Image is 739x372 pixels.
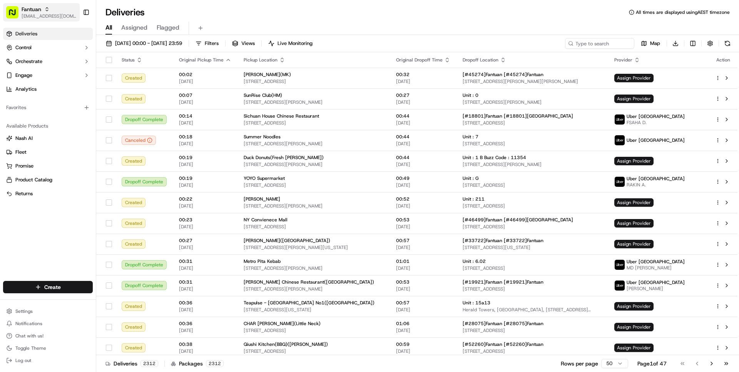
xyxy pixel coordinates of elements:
div: Available Products [3,120,93,132]
span: Unit : 1 B Buzz Code : 11354 [463,154,526,161]
span: Teapulse - [GEOGRAPHIC_DATA] No1([GEOGRAPHIC_DATA]) [244,300,375,306]
span: Engage [15,72,32,79]
span: Qiushi Kitchen(BBQ)([PERSON_NAME]) [244,341,328,347]
span: [DATE] [179,120,231,126]
span: 00:52 [396,196,450,202]
h1: Deliveries [105,6,145,18]
button: Notifications [3,318,93,329]
span: [DATE] [179,78,231,85]
span: 00:44 [396,134,450,140]
a: 📗Knowledge Base [5,5,62,19]
span: [STREET_ADDRESS] [244,224,384,230]
span: 00:27 [179,237,231,244]
span: 00:38 [179,341,231,347]
span: [STREET_ADDRESS] [463,286,602,292]
span: [DATE] [179,244,231,251]
span: Assigned [121,23,147,32]
span: 00:27 [396,92,450,98]
span: Analytics [15,86,37,93]
span: Duck Donuts(Fresh [PERSON_NAME]) [244,154,324,161]
span: Flagged [157,23,179,32]
span: [STREET_ADDRESS] [463,348,602,354]
span: [DATE] [179,327,231,334]
div: 2312 [206,360,224,367]
span: [STREET_ADDRESS][PERSON_NAME][PERSON_NAME] [463,78,602,85]
span: Assign Provider [614,74,654,82]
span: Unit : 7 [463,134,478,140]
span: [DATE] 00:00 - [DATE] 23:59 [115,40,182,47]
button: Nash AI [3,132,93,144]
span: [STREET_ADDRESS][US_STATE] [463,244,602,251]
span: CHAR [PERSON_NAME](Little Neck) [244,321,321,327]
span: Assign Provider [614,323,654,331]
span: 00:36 [179,321,231,327]
span: Notifications [15,321,42,327]
div: Canceled [122,136,156,145]
button: [EMAIL_ADDRESS][DOMAIN_NAME] [22,13,77,19]
span: Assign Provider [614,198,654,207]
span: 00:44 [396,113,450,119]
span: Assign Provider [614,219,654,228]
span: [STREET_ADDRESS] [244,182,384,188]
span: [STREET_ADDRESS] [463,265,602,271]
button: Refresh [722,38,733,49]
span: Assign Provider [614,240,654,248]
div: Deliveries [105,360,158,367]
span: Unit : 211 [463,196,485,202]
span: Create [44,283,61,291]
span: [DATE] [179,265,231,271]
span: [PERSON_NAME]([GEOGRAPHIC_DATA]) [244,237,330,244]
span: [#45274]Fantuan [#45274]Fantuan [463,71,543,78]
span: Promise [15,163,33,169]
span: Pickup Location [244,57,278,63]
span: Unit : 0 [463,92,478,98]
span: NY Convienece Mall [244,217,288,223]
div: 💻 [65,9,71,15]
span: Original Dropoff Time [396,57,443,63]
span: Assign Provider [614,344,654,352]
span: [STREET_ADDRESS][PERSON_NAME] [244,99,384,105]
span: Status [122,57,135,63]
span: 00:02 [179,71,231,78]
span: Summer Noodles [244,134,281,140]
span: [DATE] [179,348,231,354]
span: [STREET_ADDRESS][PERSON_NAME] [463,99,602,105]
button: Promise [3,160,93,172]
span: [DATE] [396,244,450,251]
span: [PERSON_NAME] [244,196,280,202]
span: [STREET_ADDRESS][PERSON_NAME] [244,161,384,168]
span: RAKIN A. [627,182,685,188]
span: Assign Provider [614,95,654,103]
span: 00:18 [179,134,231,140]
button: Fantuan [22,5,41,13]
a: Product Catalog [6,176,90,183]
span: Live Monitoring [278,40,313,47]
span: [DATE] [179,141,231,147]
span: 00:49 [396,175,450,181]
span: Control [15,44,32,51]
button: Engage [3,69,93,81]
span: [#19921]Fantuan [#19921]Fantuan [463,279,543,285]
span: Assign Provider [614,157,654,165]
span: Herald Towers, [GEOGRAPHIC_DATA], [STREET_ADDRESS][US_STATE] [463,307,602,313]
span: Settings [15,308,33,314]
span: [STREET_ADDRESS][PERSON_NAME] [244,141,384,147]
span: MD [PERSON_NAME] [627,265,685,271]
span: Metro Pita Kebab [244,258,281,264]
span: [STREET_ADDRESS] [244,120,384,126]
span: [STREET_ADDRESS][PERSON_NAME] [463,161,602,168]
button: [DATE] 00:00 - [DATE] 23:59 [102,38,186,49]
input: Type to search [565,38,634,49]
span: 00:59 [396,341,450,347]
span: 00:32 [396,71,450,78]
span: [STREET_ADDRESS][US_STATE] [244,307,384,313]
button: Orchestrate [3,55,93,68]
span: [DATE] [179,286,231,292]
span: [DATE] [396,265,450,271]
span: [DATE] [396,141,450,147]
span: [DATE] [179,203,231,209]
span: [DATE] [396,224,450,230]
span: [STREET_ADDRESS][PERSON_NAME] [244,286,384,292]
span: [#18801]Fantuan [#18801][GEOGRAPHIC_DATA] [463,113,573,119]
